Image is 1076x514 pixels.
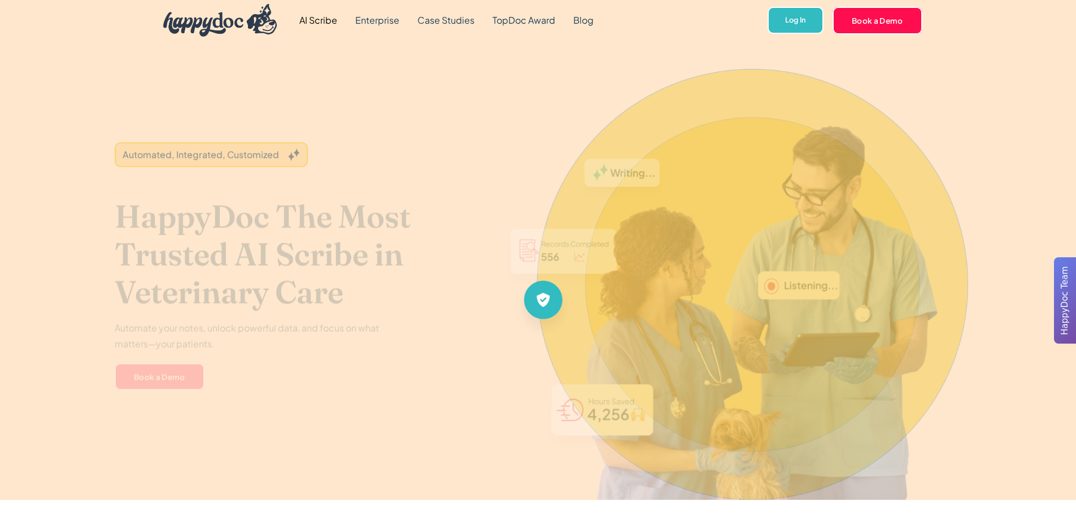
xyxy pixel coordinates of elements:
img: HappyDoc Logo: A happy dog with his ear up, listening. [163,4,277,37]
div: Automated, Integrated, Customized [123,148,279,161]
p: Automate your notes, unlock powerful data, and focus on what matters—your patients. [115,320,386,352]
h1: HappyDoc The Most Trusted AI Scribe in Veterinary Care [115,197,496,311]
a: home [154,1,277,39]
a: Book a Demo [833,7,922,34]
img: Grey sparkles. [288,148,300,161]
a: Log In [768,7,824,34]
